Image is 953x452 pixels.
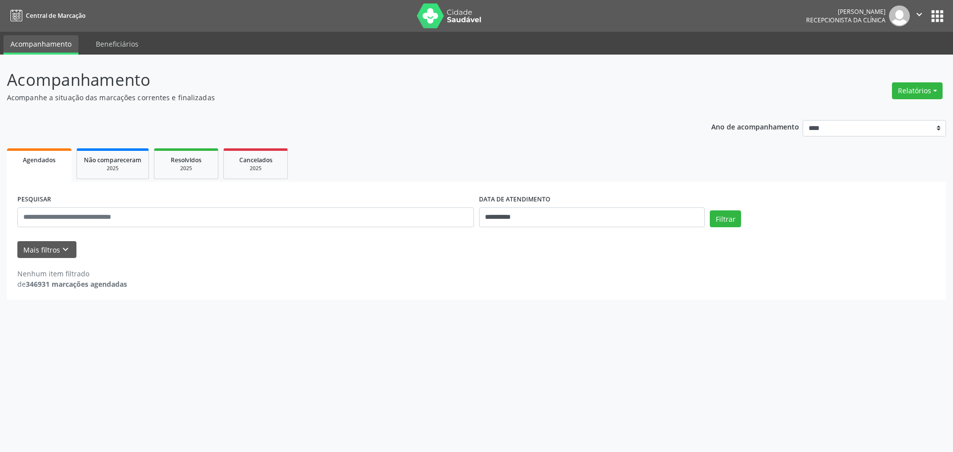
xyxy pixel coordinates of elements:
p: Acompanhe a situação das marcações correntes e finalizadas [7,92,664,103]
i:  [914,9,925,20]
a: Acompanhamento [3,35,78,55]
div: de [17,279,127,289]
button: Relatórios [892,82,943,99]
div: 2025 [231,165,280,172]
div: Nenhum item filtrado [17,268,127,279]
div: 2025 [84,165,141,172]
strong: 346931 marcações agendadas [26,279,127,289]
div: 2025 [161,165,211,172]
span: Cancelados [239,156,272,164]
span: Não compareceram [84,156,141,164]
span: Agendados [23,156,56,164]
div: [PERSON_NAME] [806,7,885,16]
span: Recepcionista da clínica [806,16,885,24]
p: Ano de acompanhamento [711,120,799,132]
button: Mais filtroskeyboard_arrow_down [17,241,76,258]
button:  [910,5,929,26]
label: DATA DE ATENDIMENTO [479,192,550,207]
img: img [889,5,910,26]
button: apps [929,7,946,25]
button: Filtrar [710,210,741,227]
span: Central de Marcação [26,11,85,20]
a: Central de Marcação [7,7,85,24]
span: Resolvidos [171,156,202,164]
label: PESQUISAR [17,192,51,207]
a: Beneficiários [89,35,145,53]
p: Acompanhamento [7,67,664,92]
i: keyboard_arrow_down [60,244,71,255]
